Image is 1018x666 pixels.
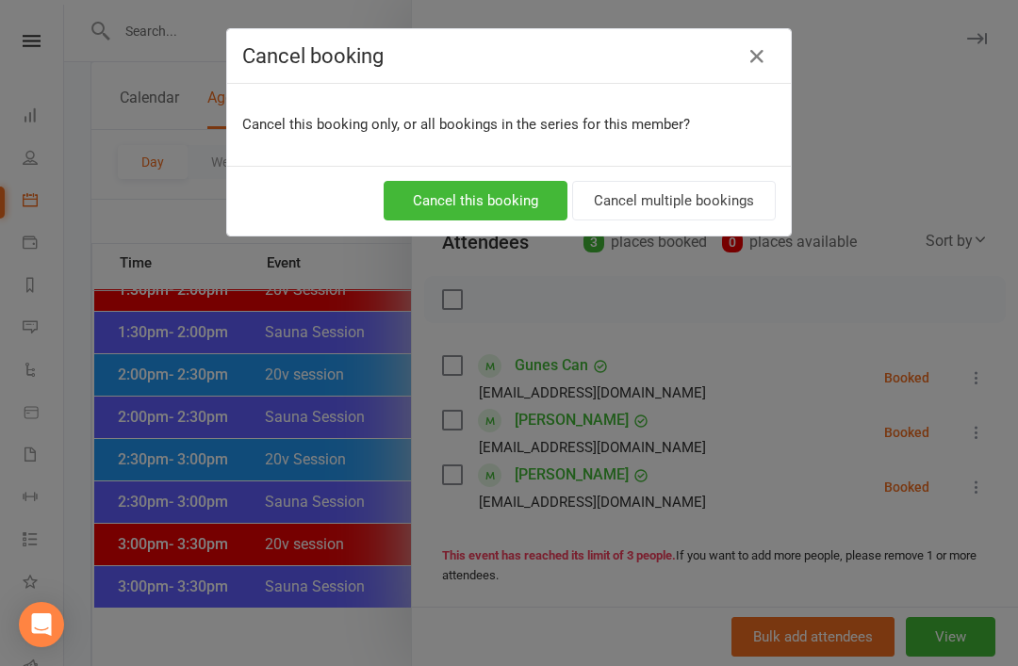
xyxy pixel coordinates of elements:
p: Cancel this booking only, or all bookings in the series for this member? [242,113,776,136]
div: Open Intercom Messenger [19,602,64,647]
button: Close [742,41,772,72]
button: Cancel multiple bookings [572,181,776,220]
h4: Cancel booking [242,44,776,68]
button: Cancel this booking [384,181,567,220]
